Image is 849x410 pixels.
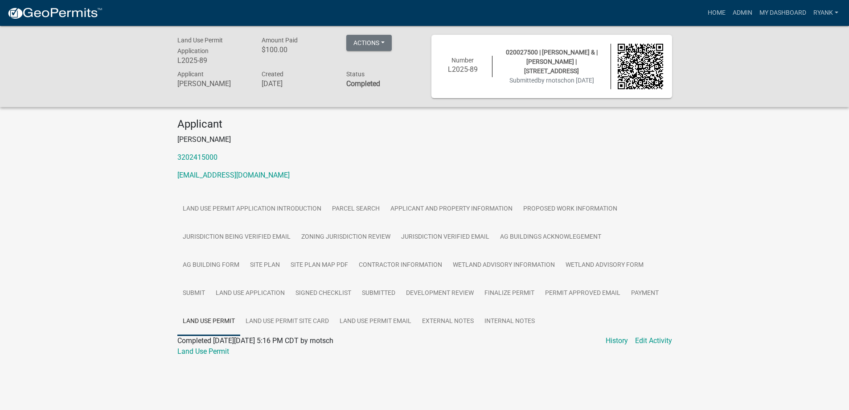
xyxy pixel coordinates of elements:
[262,46,333,54] h6: $100.00
[177,171,290,179] a: [EMAIL_ADDRESS][DOMAIN_NAME]
[440,65,486,74] h6: L2025-89
[346,79,380,88] strong: Completed
[626,279,664,308] a: Payment
[262,79,333,88] h6: [DATE]
[177,195,327,224] a: Land Use Permit Application Introduction
[401,279,479,308] a: Development Review
[447,251,560,280] a: Wetland Advisory Information
[560,251,649,280] a: Wetland Advisory Form
[704,4,729,21] a: Home
[635,335,672,346] a: Edit Activity
[177,223,296,252] a: Jurisdiction Being Verified Email
[357,279,401,308] a: Submitted
[506,49,598,75] span: 020027500 | [PERSON_NAME] & | [PERSON_NAME] | [STREET_ADDRESS]
[538,77,567,84] span: by rnotsch
[177,153,217,162] a: 3202415000
[479,279,540,308] a: Finalize Permit
[451,57,474,64] span: Number
[296,223,396,252] a: Zoning Jurisdiction Review
[540,279,626,308] a: Permit Approved Email
[606,335,628,346] a: History
[262,37,298,44] span: Amount Paid
[177,279,210,308] a: Submit
[177,56,249,65] h6: L2025-89
[290,279,357,308] a: Signed Checklist
[385,195,518,224] a: Applicant and Property Information
[210,279,290,308] a: Land Use Application
[262,70,283,78] span: Created
[334,307,417,336] a: Land Use Permit Email
[245,251,285,280] a: Site Plan
[479,307,540,336] a: Internal Notes
[177,347,229,356] a: Land Use Permit
[518,195,623,224] a: Proposed Work Information
[417,307,479,336] a: External Notes
[396,223,495,252] a: Jurisdiction verified email
[346,35,392,51] button: Actions
[177,134,672,145] p: [PERSON_NAME]
[177,307,240,336] a: Land Use Permit
[285,251,353,280] a: Site Plan Map PDF
[327,195,385,224] a: Parcel search
[495,223,607,252] a: Ag Buildings Acknowlegement
[729,4,756,21] a: Admin
[177,37,223,54] span: Land Use Permit Application
[177,118,672,131] h4: Applicant
[346,70,365,78] span: Status
[240,307,334,336] a: Land Use Permit Site Card
[509,77,594,84] span: Submitted on [DATE]
[353,251,447,280] a: Contractor Information
[177,251,245,280] a: Ag Building Form
[177,336,333,345] span: Completed [DATE][DATE] 5:16 PM CDT by rnotsch
[810,4,842,21] a: RyanK
[756,4,810,21] a: My Dashboard
[618,44,663,89] img: QR code
[177,70,204,78] span: Applicant
[177,79,249,88] h6: [PERSON_NAME]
